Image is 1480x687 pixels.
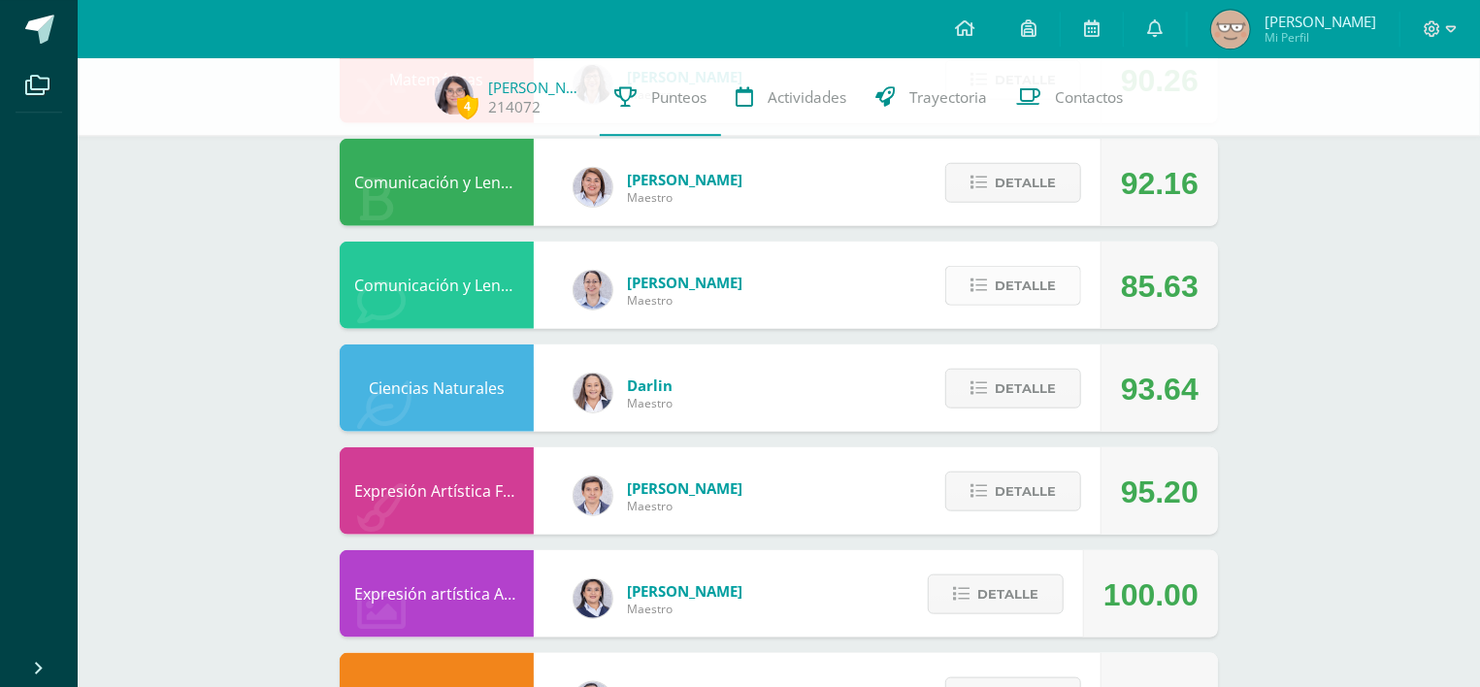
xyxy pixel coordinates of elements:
span: [PERSON_NAME] [627,273,742,292]
div: 95.20 [1121,448,1199,536]
span: Maestro [627,498,742,514]
button: Detalle [945,163,1081,203]
span: Mi Perfil [1265,29,1376,46]
span: Detalle [995,165,1056,201]
button: Detalle [928,574,1064,614]
div: Comunicación y Lenguaje Inglés [340,242,534,329]
button: Detalle [945,472,1081,511]
div: 93.64 [1121,345,1199,433]
span: Maestro [627,601,742,617]
div: 92.16 [1121,140,1199,227]
span: Punteos [651,86,707,107]
img: 794815d7ffad13252b70ea13fddba508.png [574,374,612,412]
a: Punteos [600,58,721,136]
span: [PERSON_NAME] [627,170,742,189]
span: [PERSON_NAME] [627,478,742,498]
span: Maestro [627,395,673,411]
div: 100.00 [1103,551,1199,638]
span: Maestro [627,189,742,206]
div: Comunicación y Lenguaje Idioma Español [340,139,534,226]
span: Maestro [627,292,742,309]
span: Detalle [977,576,1038,612]
div: 85.63 [1121,243,1199,330]
img: 32863153bf8bbda601a51695c130e98e.png [574,476,612,515]
button: Detalle [945,266,1081,306]
a: 214072 [488,97,541,117]
span: Detalle [995,474,1056,509]
div: Expresión Artística FORMACIÓN MUSICAL [340,447,534,535]
img: daba15fc5312cea3888e84612827f950.png [574,271,612,310]
button: Detalle [945,369,1081,409]
img: da0de1698857389b01b9913c08ee4643.png [1211,10,1250,49]
span: Actividades [768,86,846,107]
span: [PERSON_NAME] [627,581,742,601]
span: Trayectoria [909,86,987,107]
div: Ciencias Naturales [340,344,534,432]
span: Contactos [1055,86,1123,107]
span: Darlin [627,376,673,395]
a: Trayectoria [861,58,1002,136]
img: a4e180d3c88e615cdf9cba2a7be06673.png [574,168,612,207]
span: 4 [457,94,478,118]
a: Contactos [1002,58,1137,136]
span: Detalle [995,371,1056,407]
span: Detalle [995,268,1056,304]
a: [PERSON_NAME] [488,78,585,97]
span: [PERSON_NAME] [1265,12,1376,31]
img: 799791cd4ec4703767168e1db4dfe2dd.png [574,579,612,618]
a: Actividades [721,58,861,136]
img: 827ea4b7cc97872ec63cfb1b85fce88f.png [435,76,474,114]
div: Expresión artística ARTES PLÁSTICAS [340,550,534,638]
